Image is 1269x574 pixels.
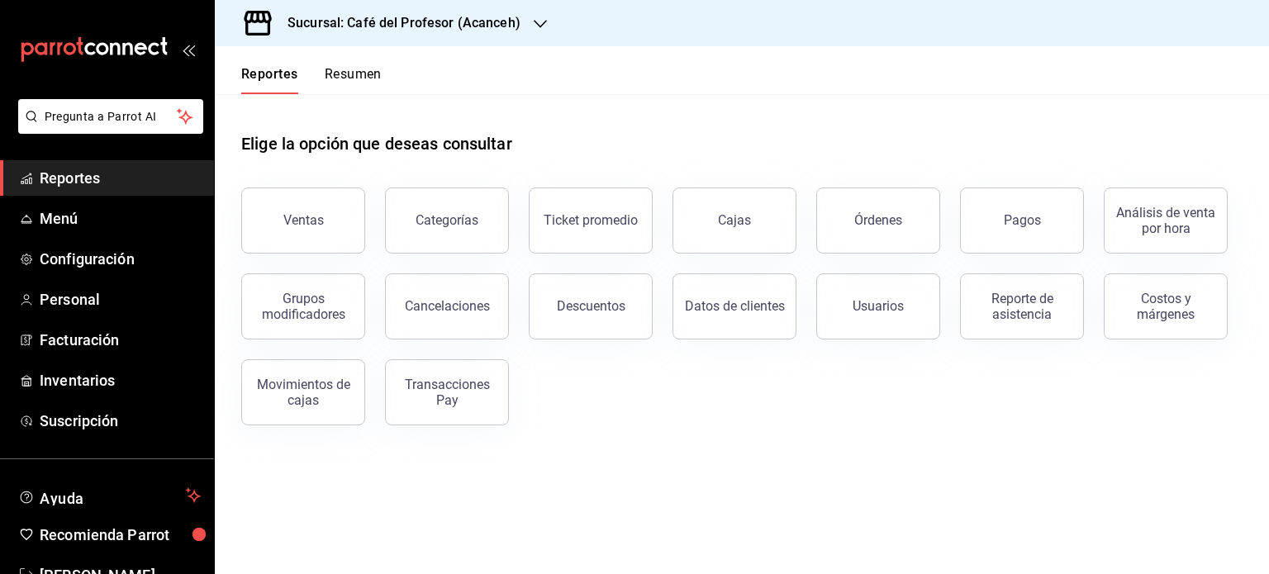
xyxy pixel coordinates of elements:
[241,66,298,94] button: Reportes
[960,187,1084,254] button: Pagos
[241,359,365,425] button: Movimientos de cajas
[718,211,752,230] div: Cajas
[252,377,354,408] div: Movimientos de cajas
[685,298,785,314] div: Datos de clientes
[1115,291,1217,322] div: Costos y márgenes
[18,99,203,134] button: Pregunta a Parrot AI
[241,131,512,156] h1: Elige la opción que deseas consultar
[673,273,796,339] button: Datos de clientes
[544,212,638,228] div: Ticket promedio
[241,273,365,339] button: Grupos modificadores
[385,359,509,425] button: Transacciones Pay
[40,369,201,391] span: Inventarios
[182,43,195,56] button: open_drawer_menu
[12,120,203,137] a: Pregunta a Parrot AI
[405,298,490,314] div: Cancelaciones
[283,212,324,228] div: Ventas
[40,207,201,230] span: Menú
[673,187,796,254] a: Cajas
[971,291,1073,322] div: Reporte de asistencia
[854,212,902,228] div: Órdenes
[40,410,201,432] span: Suscripción
[1115,205,1217,236] div: Análisis de venta por hora
[1004,212,1041,228] div: Pagos
[385,187,509,254] button: Categorías
[396,377,498,408] div: Transacciones Pay
[40,167,201,189] span: Reportes
[45,108,178,126] span: Pregunta a Parrot AI
[241,66,382,94] div: navigation tabs
[40,486,179,505] span: Ayuda
[960,273,1084,339] button: Reporte de asistencia
[557,298,625,314] div: Descuentos
[40,248,201,270] span: Configuración
[252,291,354,322] div: Grupos modificadores
[40,524,201,546] span: Recomienda Parrot
[816,273,940,339] button: Usuarios
[241,187,365,254] button: Ventas
[529,187,653,254] button: Ticket promedio
[416,212,478,228] div: Categorías
[274,13,520,33] h3: Sucursal: Café del Profesor (Acanceh)
[853,298,904,314] div: Usuarios
[325,66,382,94] button: Resumen
[385,273,509,339] button: Cancelaciones
[1104,273,1228,339] button: Costos y márgenes
[40,288,201,311] span: Personal
[816,187,940,254] button: Órdenes
[1104,187,1228,254] button: Análisis de venta por hora
[40,329,201,351] span: Facturación
[529,273,653,339] button: Descuentos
